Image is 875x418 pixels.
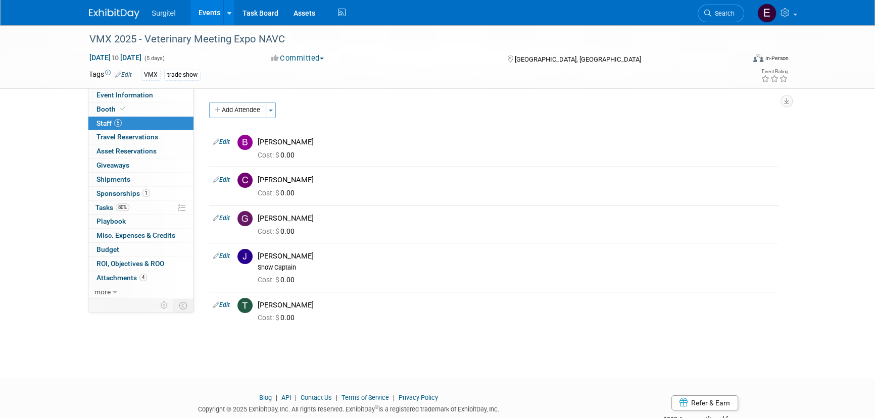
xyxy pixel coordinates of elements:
span: 0.00 [258,151,299,159]
span: 4 [139,274,147,281]
a: ROI, Objectives & ROO [88,257,193,271]
a: Travel Reservations [88,130,193,144]
a: Contact Us [301,394,332,401]
span: Event Information [96,91,153,99]
img: G.jpg [237,211,253,226]
a: Asset Reservations [88,144,193,158]
span: Playbook [96,217,126,225]
span: 0.00 [258,276,299,284]
a: Playbook [88,215,193,228]
a: Terms of Service [342,394,389,401]
span: Asset Reservations [96,147,157,155]
span: Cost: $ [258,276,280,284]
span: Booth [96,105,127,113]
a: Edit [213,215,230,222]
div: [PERSON_NAME] [258,214,774,223]
sup: ® [375,404,378,410]
div: Event Format [685,53,789,68]
span: to [111,54,120,62]
span: 0.00 [258,189,299,197]
img: Format-Inperson.png [753,54,763,62]
span: Staff [96,119,122,127]
a: Budget [88,243,193,256]
div: VMX [141,70,161,80]
img: ExhibitDay [89,9,139,19]
a: Giveaways [88,159,193,172]
span: Cost: $ [258,189,280,197]
span: Travel Reservations [96,133,158,141]
td: Tags [89,69,132,81]
a: Blog [259,394,272,401]
a: Edit [213,138,230,145]
img: B.jpg [237,135,253,150]
button: Add Attendee [209,102,266,118]
span: Tasks [95,203,129,212]
span: Search [711,10,735,17]
a: Edit [213,301,230,308]
div: trade show [164,70,201,80]
a: Edit [213,252,230,259]
a: Edit [213,176,230,183]
div: Event Rating [761,69,788,74]
span: Surgitel [152,9,175,17]
span: 0.00 [258,227,299,235]
img: C.jpg [237,173,253,188]
td: Personalize Event Tab Strip [156,299,173,312]
a: more [88,285,193,299]
span: 5 [114,119,122,127]
img: Event Coordinator [757,4,776,23]
i: Booth reservation complete [120,106,125,112]
button: Committed [268,53,328,64]
span: 1 [142,189,150,197]
div: Show Captain [258,264,774,272]
img: J.jpg [237,249,253,264]
a: Tasks80% [88,201,193,215]
span: | [333,394,340,401]
a: API [281,394,291,401]
td: Toggle Event Tabs [173,299,194,312]
div: In-Person [765,55,789,62]
div: [PERSON_NAME] [258,175,774,185]
a: Booth [88,102,193,116]
img: T.jpg [237,298,253,313]
span: (5 days) [143,55,165,62]
span: | [273,394,280,401]
span: Cost: $ [258,313,280,322]
span: Giveaways [96,161,129,169]
a: Staff5 [88,117,193,130]
span: Budget [96,245,119,253]
a: Sponsorships1 [88,187,193,200]
a: Shipments [88,173,193,186]
span: Shipments [96,175,130,183]
span: Attachments [96,274,147,282]
span: Cost: $ [258,227,280,235]
a: Search [698,5,744,22]
span: 80% [116,203,129,211]
a: Privacy Policy [399,394,438,401]
a: Misc. Expenses & Credits [88,229,193,242]
div: [PERSON_NAME] [258,251,774,261]
div: [PERSON_NAME] [258,137,774,147]
div: Copyright © 2025 ExhibitDay, Inc. All rights reserved. ExhibitDay is a registered trademark of Ex... [89,402,608,414]
span: Misc. Expenses & Credits [96,231,175,239]
div: [PERSON_NAME] [258,300,774,310]
a: Refer & Earn [671,395,738,410]
span: Cost: $ [258,151,280,159]
span: Sponsorships [96,189,150,197]
span: 0.00 [258,313,299,322]
a: Attachments4 [88,271,193,285]
span: | [391,394,397,401]
a: Event Information [88,88,193,102]
span: ROI, Objectives & ROO [96,259,164,268]
span: [DATE] [DATE] [89,53,142,62]
span: [GEOGRAPHIC_DATA], [GEOGRAPHIC_DATA] [514,56,641,63]
span: | [293,394,299,401]
span: more [94,288,111,296]
a: Edit [115,71,132,78]
div: VMX 2025 - Veterinary Meeting Expo NAVC [86,30,729,48]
